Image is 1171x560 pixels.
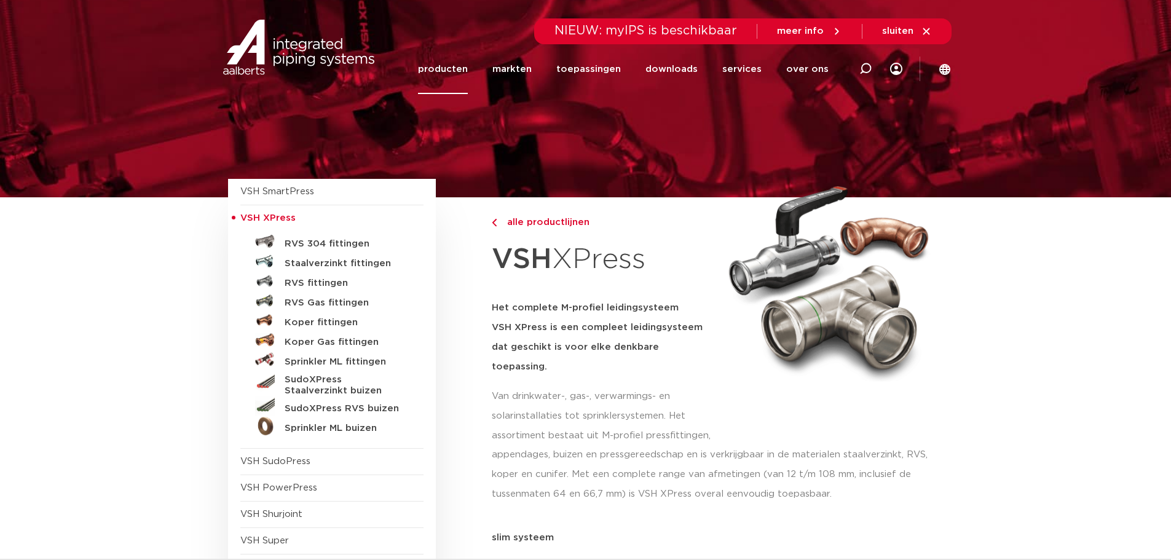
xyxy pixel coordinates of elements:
h5: Koper Gas fittingen [285,337,406,348]
img: chevron-right.svg [492,219,497,227]
a: RVS 304 fittingen [240,232,424,251]
h5: Sprinkler ML buizen [285,423,406,434]
h5: SudoXPress RVS buizen [285,403,406,414]
h5: RVS Gas fittingen [285,298,406,309]
a: Sprinkler ML fittingen [240,350,424,369]
a: SudoXPress RVS buizen [240,396,424,416]
h5: RVS 304 fittingen [285,239,406,250]
a: VSH SudoPress [240,457,310,466]
a: meer info [777,26,842,37]
a: SudoXPress Staalverzinkt buizen [240,369,424,396]
span: VSH XPress [240,213,296,223]
div: my IPS [890,44,902,94]
p: slim systeem [492,533,944,542]
a: over ons [786,44,829,94]
a: markten [492,44,532,94]
h1: XPress [492,236,714,283]
span: meer info [777,26,824,36]
a: downloads [645,44,698,94]
h5: SudoXPress Staalverzinkt buizen [285,374,406,396]
a: producten [418,44,468,94]
a: services [722,44,762,94]
span: alle productlijnen [500,218,589,227]
h5: Het complete M-profiel leidingsysteem VSH XPress is een compleet leidingsysteem dat geschikt is v... [492,298,714,377]
h5: Sprinkler ML fittingen [285,357,406,368]
strong: VSH [492,245,552,274]
a: sluiten [882,26,932,37]
h5: Staalverzinkt fittingen [285,258,406,269]
a: Koper Gas fittingen [240,330,424,350]
a: toepassingen [556,44,621,94]
a: VSH SmartPress [240,187,314,196]
a: alle productlijnen [492,215,714,230]
a: VSH Super [240,536,289,545]
a: Koper fittingen [240,310,424,330]
h5: Koper fittingen [285,317,406,328]
p: appendages, buizen en pressgereedschap en is verkrijgbaar in de materialen staalverzinkt, RVS, ko... [492,445,944,504]
h5: RVS fittingen [285,278,406,289]
a: VSH PowerPress [240,483,317,492]
span: NIEUW: myIPS is beschikbaar [554,25,737,37]
a: VSH Shurjoint [240,510,302,519]
a: Staalverzinkt fittingen [240,251,424,271]
a: Sprinkler ML buizen [240,416,424,436]
p: Van drinkwater-, gas-, verwarmings- en solarinstallaties tot sprinklersystemen. Het assortiment b... [492,387,714,446]
a: RVS fittingen [240,271,424,291]
a: RVS Gas fittingen [240,291,424,310]
span: sluiten [882,26,913,36]
nav: Menu [418,44,829,94]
